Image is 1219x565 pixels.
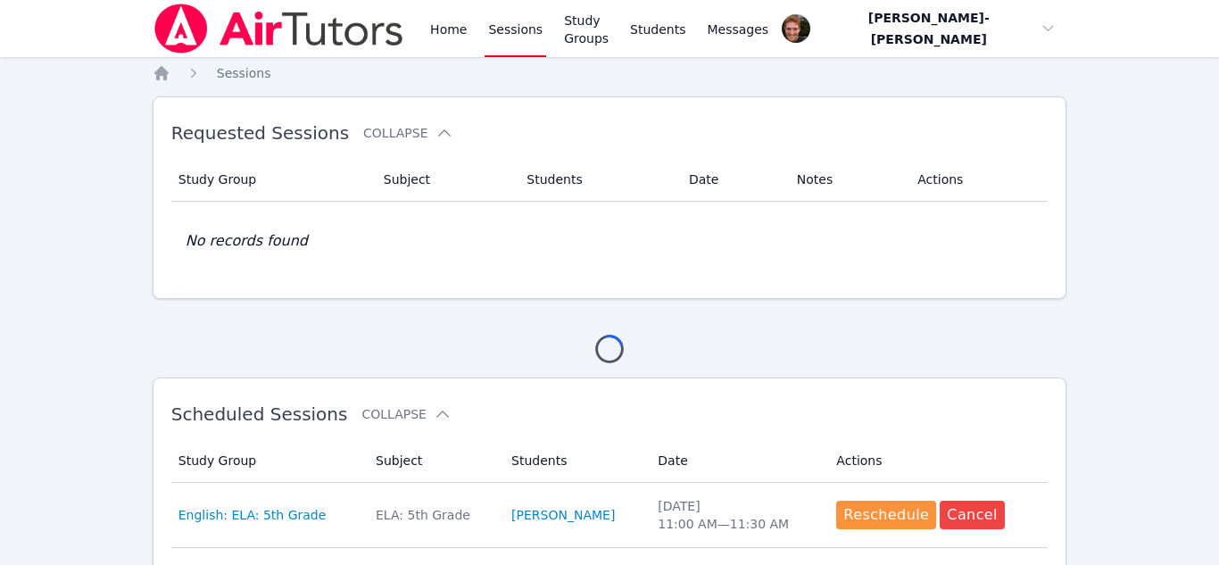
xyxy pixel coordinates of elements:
a: Sessions [217,64,271,82]
th: Date [647,439,825,483]
th: Study Group [171,158,373,202]
div: [DATE] 11:00 AM — 11:30 AM [658,497,815,533]
th: Study Group [171,439,365,483]
nav: Breadcrumb [153,64,1067,82]
span: Messages [708,21,769,38]
span: Requested Sessions [171,122,349,144]
button: Cancel [940,501,1005,529]
th: Students [516,158,678,202]
th: Actions [907,158,1048,202]
span: Sessions [217,66,271,80]
th: Subject [373,158,517,202]
th: Date [678,158,786,202]
a: English: ELA: 5th Grade [178,506,327,524]
button: Collapse [363,124,452,142]
img: Air Tutors [153,4,405,54]
a: [PERSON_NAME] [511,506,615,524]
button: Collapse [361,405,451,423]
th: Students [501,439,647,483]
th: Actions [825,439,1048,483]
th: Subject [365,439,501,483]
button: Reschedule [836,501,936,529]
th: Notes [786,158,907,202]
span: Scheduled Sessions [171,403,348,425]
tr: English: ELA: 5th GradeELA: 5th Grade[PERSON_NAME][DATE]11:00 AM—11:30 AMRescheduleCancel [171,483,1049,548]
div: ELA: 5th Grade [376,506,490,524]
td: No records found [171,202,1049,280]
